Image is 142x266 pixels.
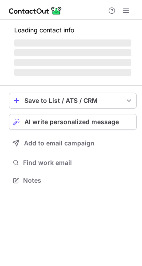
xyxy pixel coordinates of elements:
div: Save to List / ATS / CRM [24,97,121,104]
span: AI write personalized message [24,118,119,125]
span: Add to email campaign [24,140,95,147]
span: Find work email [23,159,133,167]
p: Loading contact info [14,27,131,34]
span: ‌ [14,39,131,47]
img: ContactOut v5.3.10 [9,5,62,16]
button: AI write personalized message [9,114,137,130]
button: Notes [9,174,137,187]
button: Add to email campaign [9,135,137,151]
button: Find work email [9,156,137,169]
span: ‌ [14,59,131,66]
span: Notes [23,176,133,184]
span: ‌ [14,69,131,76]
span: ‌ [14,49,131,56]
button: save-profile-one-click [9,93,137,109]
